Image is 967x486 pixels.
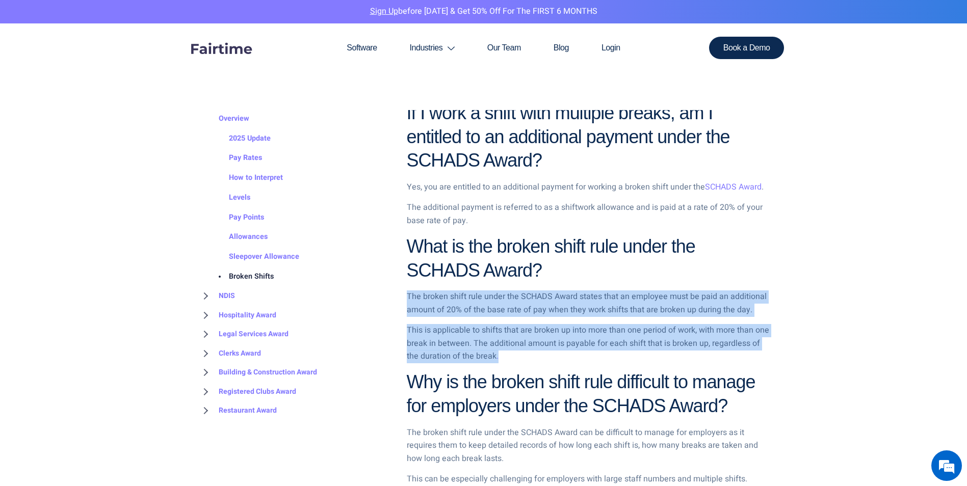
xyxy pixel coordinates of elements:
[198,286,235,306] a: NDIS
[370,5,398,17] a: Sign Up
[394,23,471,72] a: Industries
[208,207,264,227] a: Pay Points
[407,426,769,466] p: The broken shift rule under the SCHADS Award can be difficult to manage for employers as it requi...
[198,90,391,420] nav: BROWSE TOPICS
[407,181,769,194] p: Yes, you are entitled to an additional payment for working a broken shift under the .
[198,382,296,401] a: Registered Clubs Award
[471,23,537,72] a: Our Team
[167,5,192,30] div: Minimize live chat window
[8,5,959,18] p: before [DATE] & Get 50% Off for the FIRST 6 MONTHS
[709,37,785,59] a: Book a Demo
[537,23,585,72] a: Blog
[723,44,770,52] span: Book a Demo
[705,181,762,193] a: SCHADS Award
[198,68,391,420] div: BROWSE TOPICS
[208,187,250,207] a: Levels
[208,247,299,267] a: Sleepover Allowance
[198,305,276,325] a: Hospitality Award
[5,278,194,314] textarea: Type your message and hit 'Enter'
[208,168,283,188] a: How to Interpret
[330,23,393,72] a: Software
[198,325,289,344] a: Legal Services Award
[208,266,274,286] a: Broken Shifts
[198,401,277,420] a: Restaurant Award
[407,201,769,227] p: The additional payment is referred to as a shiftwork allowance and is paid at a rate of 20% of yo...
[585,23,637,72] a: Login
[53,57,171,70] div: Chat with us now
[59,128,141,231] span: We're online!
[198,109,249,129] a: Overview
[208,128,271,148] a: 2025 Update
[407,290,769,316] p: The broken shift rule under the SCHADS Award states that an employee must be paid an additional a...
[407,324,769,363] p: This is applicable to shifts that are broken up into more than one period of work, with more than...
[198,343,261,363] a: Clerks Award
[208,227,268,247] a: Allowances
[496,350,499,362] a: .
[407,236,695,281] strong: What is the broken shift rule under the SCHADS Award?
[208,148,262,168] a: Pay Rates
[407,102,730,171] strong: If I work a shift with multiple breaks, am I entitled to an additional payment under the SCHADS A...
[198,363,317,382] a: Building & Construction Award
[407,371,755,416] strong: Why is the broken shift rule difficult to manage for employers under the SCHADS Award?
